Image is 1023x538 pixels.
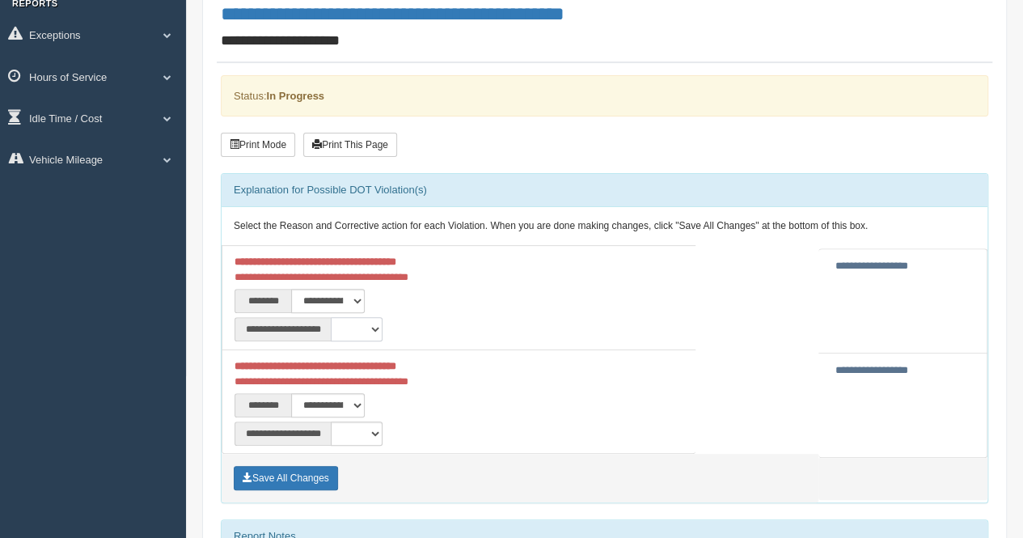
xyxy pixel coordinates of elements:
[222,174,987,206] div: Explanation for Possible DOT Violation(s)
[234,466,338,490] button: Save
[303,133,397,157] button: Print This Page
[266,90,324,102] strong: In Progress
[222,207,987,246] div: Select the Reason and Corrective action for each Violation. When you are done making changes, cli...
[221,75,988,116] div: Status:
[221,133,295,157] button: Print Mode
